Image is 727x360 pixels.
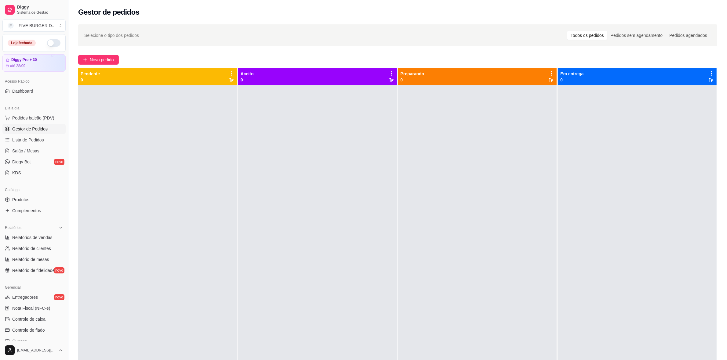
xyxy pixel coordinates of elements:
button: Alterar Status [47,39,60,47]
span: Sistema de Gestão [17,10,63,15]
p: 0 [241,77,254,83]
a: Controle de fiado [2,325,66,335]
span: Cupons [12,338,27,344]
p: 0 [81,77,100,83]
span: Diggy [17,5,63,10]
article: até 28/09 [10,63,25,68]
span: KDS [12,170,21,176]
div: Pedidos sem agendamento [607,31,666,40]
a: KDS [2,168,66,178]
p: Pendente [81,71,100,77]
a: Diggy Pro + 30até 28/09 [2,54,66,72]
div: Loja fechada [8,40,36,46]
p: 0 [401,77,424,83]
a: Gestor de Pedidos [2,124,66,134]
span: Lista de Pedidos [12,137,44,143]
button: Pedidos balcão (PDV) [2,113,66,123]
span: Controle de caixa [12,316,45,322]
span: Relatório de clientes [12,245,51,251]
p: Preparando [401,71,424,77]
p: Em entrega [560,71,583,77]
a: DiggySistema de Gestão [2,2,66,17]
a: Lista de Pedidos [2,135,66,145]
div: Todos os pedidos [567,31,607,40]
span: Complementos [12,208,41,214]
span: Nota Fiscal (NFC-e) [12,305,50,311]
a: Produtos [2,195,66,205]
a: Relatório de clientes [2,244,66,253]
p: 0 [560,77,583,83]
div: Pedidos agendados [666,31,711,40]
span: Relatório de fidelidade [12,267,55,273]
span: Entregadores [12,294,38,300]
span: Dashboard [12,88,33,94]
span: Relatório de mesas [12,256,49,262]
div: Catálogo [2,185,66,195]
span: Diggy Bot [12,159,31,165]
span: F [8,23,14,29]
button: [EMAIL_ADDRESS][DOMAIN_NAME] [2,343,66,358]
a: Diggy Botnovo [2,157,66,167]
div: Dia a dia [2,103,66,113]
a: Dashboard [2,86,66,96]
a: Controle de caixa [2,314,66,324]
article: Diggy Pro + 30 [11,58,37,62]
a: Complementos [2,206,66,216]
span: Controle de fiado [12,327,45,333]
button: Select a team [2,20,66,32]
span: Produtos [12,197,29,203]
span: Novo pedido [90,56,114,63]
span: [EMAIL_ADDRESS][DOMAIN_NAME] [17,348,56,353]
button: Novo pedido [78,55,119,65]
span: Gestor de Pedidos [12,126,48,132]
a: Relatórios de vendas [2,233,66,242]
a: Entregadoresnovo [2,292,66,302]
div: FIVE BURGER D ... [19,23,56,29]
h2: Gestor de pedidos [78,7,140,17]
div: Acesso Rápido [2,77,66,86]
a: Relatório de mesas [2,255,66,264]
span: Relatórios [5,225,21,230]
p: Aceito [241,71,254,77]
a: Cupons [2,336,66,346]
span: Pedidos balcão (PDV) [12,115,54,121]
span: Selecione o tipo dos pedidos [84,32,139,39]
a: Relatório de fidelidadenovo [2,266,66,275]
span: Relatórios de vendas [12,234,53,241]
span: Salão / Mesas [12,148,39,154]
a: Salão / Mesas [2,146,66,156]
span: plus [83,58,87,62]
div: Gerenciar [2,283,66,292]
a: Nota Fiscal (NFC-e) [2,303,66,313]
